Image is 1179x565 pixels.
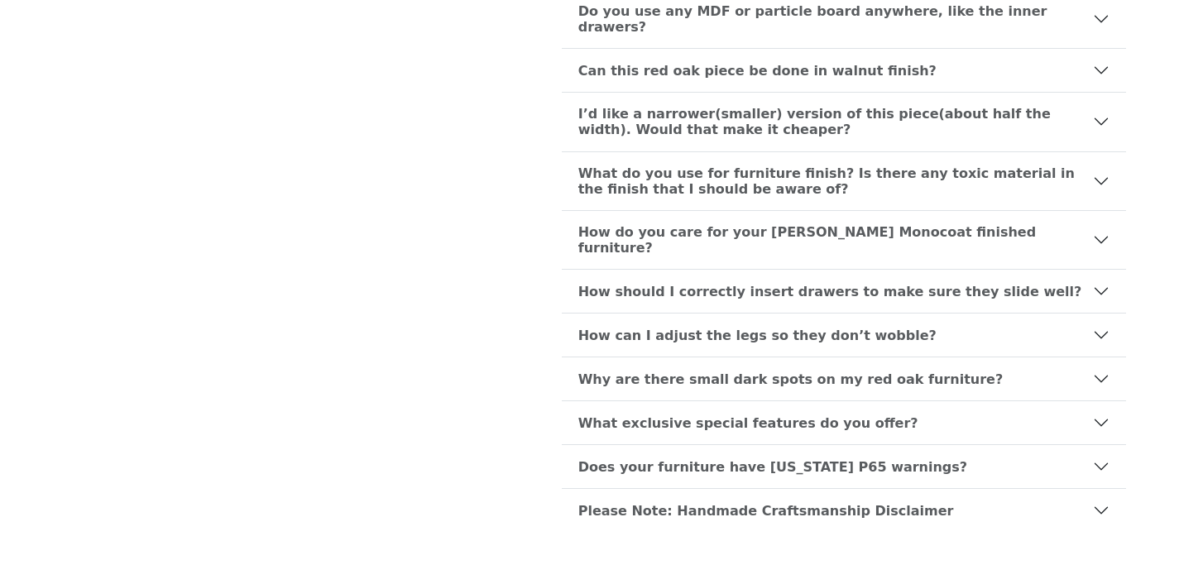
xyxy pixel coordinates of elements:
[578,328,937,343] b: How can I adjust the legs so they don’t wobble?
[578,503,954,519] b: Please Note: Handmade Craftsmanship Disclaimer
[578,3,1093,35] b: Do you use any MDF or particle board anywhere, like the inner drawers?
[578,165,1093,197] b: What do you use for furniture finish? Is there any toxic material in the finish that I should be ...
[578,459,967,475] b: Does your furniture have [US_STATE] P65 warnings?
[578,63,937,79] b: Can this red oak piece be done in walnut finish?
[562,357,1126,400] button: Why are there small dark spots on my red oak furniture?
[562,489,1126,532] button: Please Note: Handmade Craftsmanship Disclaimer
[578,224,1093,256] b: How do you care for your [PERSON_NAME] Monocoat finished furniture?
[578,371,1004,387] b: Why are there small dark spots on my red oak furniture?
[562,152,1126,210] button: What do you use for furniture finish? Is there any toxic material in the finish that I should be ...
[562,314,1126,357] button: How can I adjust the legs so they don’t wobble?
[562,270,1126,313] button: How should I correctly insert drawers to make sure they slide well?
[578,415,918,431] b: What exclusive special features do you offer?
[562,445,1126,488] button: Does your furniture have [US_STATE] P65 warnings?
[578,106,1093,137] b: I’d like a narrower(smaller) version of this piece(about half the width). Would that make it chea...
[562,49,1126,92] button: Can this red oak piece be done in walnut finish?
[578,284,1082,299] b: How should I correctly insert drawers to make sure they slide well?
[562,211,1126,269] button: How do you care for your [PERSON_NAME] Monocoat finished furniture?
[562,93,1126,151] button: I’d like a narrower(smaller) version of this piece(about half the width). Would that make it chea...
[562,401,1126,444] button: What exclusive special features do you offer?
